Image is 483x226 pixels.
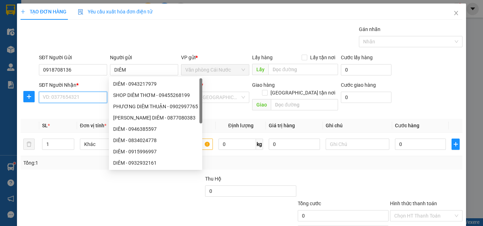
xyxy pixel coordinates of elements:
div: SHOP DIÊM THƠM - 09455268199 [109,90,202,101]
label: Gán nhãn [359,26,380,32]
div: SĐT Người Gửi [39,54,107,61]
div: DIÊM - 0834024778 [113,136,198,144]
li: 02839.63.63.63 [3,24,135,33]
input: Ghi Chú [326,139,389,150]
button: delete [23,139,35,150]
th: Ghi chú [323,119,392,133]
div: DIÊM - 0932932161 [109,157,202,169]
li: 85 [PERSON_NAME] [3,16,135,24]
div: PHƯƠNG DIÊM THUẬN - 0902997765 [109,101,202,112]
div: DIÊM - 0932932161 [113,159,198,167]
div: PHƯƠNG DIÊM THUẬN - 0902997765 [113,103,198,110]
label: Cước lấy hàng [341,55,373,60]
div: LÂM KIỀU DIÊM - 0877080383 [109,112,202,123]
input: Dọc đường [271,99,338,110]
span: TẠO ĐƠN HÀNG [21,9,66,14]
span: [GEOGRAPHIC_DATA] tận nơi [268,89,338,97]
input: Cước lấy hàng [341,64,391,75]
span: Định lượng [228,123,253,128]
span: Giá trị hàng [269,123,295,128]
span: Tổng cước [298,201,321,206]
span: Cước hàng [395,123,419,128]
div: DIÊM - 0946385597 [113,125,198,133]
div: VP gửi [181,54,249,61]
span: phone [41,26,46,31]
span: SL [42,123,48,128]
span: Yêu cầu xuất hóa đơn điện tử [78,9,152,14]
input: 0 [269,139,320,150]
div: [PERSON_NAME] DIÊM - 0877080383 [113,114,198,122]
div: SĐT Người Nhận [39,81,107,89]
input: Dọc đường [268,64,338,75]
span: kg [256,139,263,150]
label: Hình thức thanh toán [390,201,437,206]
div: DIÊM - 0915996997 [113,148,198,155]
div: SHOP DIÊM THƠM - 09455268199 [113,91,198,99]
div: DIÊM - 0834024778 [109,135,202,146]
b: [PERSON_NAME] [41,5,100,13]
span: Giao hàng [252,82,275,88]
span: Thu Hộ [205,176,221,182]
span: Lấy tận nơi [307,54,338,61]
span: Khác [84,139,139,149]
span: Đơn vị tính [80,123,106,128]
span: Giao [252,99,271,110]
div: Người gửi [110,54,178,61]
div: DIÊM - 0943217979 [113,80,198,88]
span: close [453,10,459,16]
button: plus [452,139,460,150]
span: Văn phòng Cái Nước [185,65,245,75]
div: Tổng: 1 [23,159,187,167]
span: plus [21,9,25,14]
span: Lấy [252,64,268,75]
button: Close [446,4,466,23]
span: plus [452,141,459,147]
span: environment [41,17,46,23]
div: DIÊM - 0943217979 [109,78,202,90]
img: icon [78,9,83,15]
button: plus [23,91,35,102]
span: Lấy hàng [252,55,273,60]
b: GỬI : Văn phòng Cái Nước [3,44,118,56]
div: DIÊM - 0915996997 [109,146,202,157]
input: Cước giao hàng [341,92,391,103]
span: plus [24,94,34,99]
div: DIÊM - 0946385597 [109,123,202,135]
label: Cước giao hàng [341,82,376,88]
